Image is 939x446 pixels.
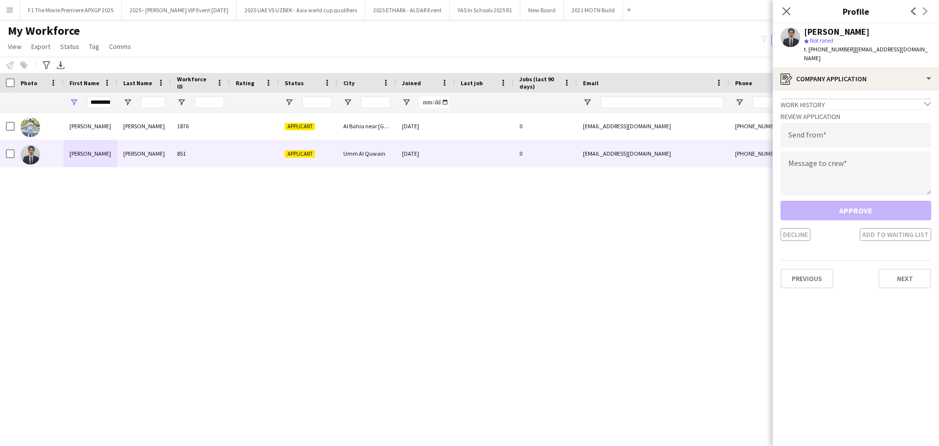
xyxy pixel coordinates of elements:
[55,59,67,71] app-action-btn: Export XLSX
[21,117,40,137] img: Saifullah Abdullah
[141,96,165,108] input: Last Name Filter Input
[564,0,623,20] button: 2021 MOTN Build
[781,269,833,288] button: Previous
[810,37,833,44] span: Not rated
[781,98,931,109] div: Work history
[771,34,820,46] button: Everyone4,038
[123,79,152,87] span: Last Name
[302,96,332,108] input: Status Filter Input
[450,0,520,20] button: YAS In Schools 2025 R1
[105,40,135,53] a: Comms
[85,40,103,53] a: Tag
[343,79,355,87] span: City
[89,42,99,51] span: Tag
[520,0,564,20] button: New Board
[773,67,939,91] div: Company application
[236,79,254,87] span: Rating
[753,96,849,108] input: Phone Filter Input
[402,79,421,87] span: Joined
[69,79,99,87] span: First Name
[171,113,230,140] div: 1876
[337,140,396,167] div: Umm Al Quwain
[577,113,729,140] div: [EMAIL_ADDRESS][DOMAIN_NAME]
[117,140,171,167] div: [PERSON_NAME]
[420,96,449,108] input: Joined Filter Input
[56,40,83,53] a: Status
[781,112,931,121] h3: Review Application
[519,75,559,90] span: Jobs (last 90 days)
[8,23,80,38] span: My Workforce
[21,145,40,164] img: Saifullah Mohammad
[878,269,931,288] button: Next
[4,40,25,53] a: View
[514,140,577,167] div: 0
[87,96,112,108] input: First Name Filter Input
[285,123,315,130] span: Applicant
[773,5,939,18] h3: Profile
[729,113,854,140] div: [PHONE_NUMBER]
[64,140,117,167] div: [PERSON_NAME]
[8,42,22,51] span: View
[177,98,186,107] button: Open Filter Menu
[60,42,79,51] span: Status
[237,0,365,20] button: 2025 UAE VS UZBEK - Asia world cup qualifiers
[601,96,723,108] input: Email Filter Input
[804,46,855,53] span: t. [PHONE_NUMBER]
[402,98,411,107] button: Open Filter Menu
[171,140,230,167] div: 851
[804,46,928,62] span: | [EMAIL_ADDRESS][DOMAIN_NAME]
[577,140,729,167] div: [EMAIL_ADDRESS][DOMAIN_NAME]
[109,42,131,51] span: Comms
[64,113,117,140] div: [PERSON_NAME]
[396,140,455,167] div: [DATE]
[735,98,744,107] button: Open Filter Menu
[461,79,483,87] span: Last job
[117,113,171,140] div: [PERSON_NAME]
[583,79,599,87] span: Email
[343,98,352,107] button: Open Filter Menu
[365,0,450,20] button: 2025 ETHARA - ALDAR Event
[20,0,122,20] button: F1 The Movie Premiere APXGP 2025
[361,96,390,108] input: City Filter Input
[21,79,37,87] span: Photo
[337,113,396,140] div: Al Bahia near [GEOGRAPHIC_DATA]
[514,113,577,140] div: 0
[735,79,752,87] span: Phone
[396,113,455,140] div: [DATE]
[69,98,78,107] button: Open Filter Menu
[195,96,224,108] input: Workforce ID Filter Input
[177,75,212,90] span: Workforce ID
[285,98,293,107] button: Open Filter Menu
[729,140,854,167] div: [PHONE_NUMBER]
[804,27,870,36] div: [PERSON_NAME]
[583,98,592,107] button: Open Filter Menu
[285,150,315,158] span: Applicant
[285,79,304,87] span: Status
[123,98,132,107] button: Open Filter Menu
[122,0,237,20] button: 2025 - [PERSON_NAME] VIP Event [DATE]
[41,59,52,71] app-action-btn: Advanced filters
[31,42,50,51] span: Export
[27,40,54,53] a: Export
